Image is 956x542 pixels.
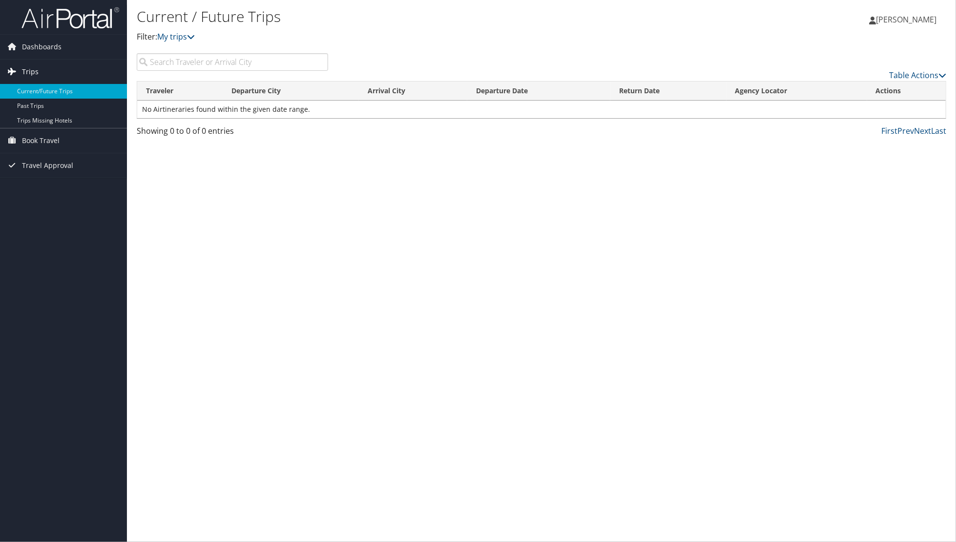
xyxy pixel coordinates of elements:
p: Filter: [137,31,676,43]
td: No Airtineraries found within the given date range. [137,101,946,118]
span: [PERSON_NAME] [876,14,936,25]
a: My trips [157,31,195,42]
th: Arrival City: activate to sort column ascending [359,82,467,101]
th: Departure Date: activate to sort column descending [467,82,610,101]
input: Search Traveler or Arrival City [137,53,328,71]
a: Prev [897,125,914,136]
span: Dashboards [22,35,62,59]
span: Book Travel [22,128,60,153]
th: Actions [867,82,946,101]
th: Departure City: activate to sort column ascending [223,82,359,101]
th: Return Date: activate to sort column ascending [610,82,727,101]
img: airportal-logo.png [21,6,119,29]
a: Next [914,125,931,136]
th: Traveler: activate to sort column ascending [137,82,223,101]
a: Table Actions [889,70,946,81]
span: Trips [22,60,39,84]
a: First [881,125,897,136]
a: [PERSON_NAME] [869,5,946,34]
a: Last [931,125,946,136]
th: Agency Locator: activate to sort column ascending [727,82,867,101]
h1: Current / Future Trips [137,6,676,27]
div: Showing 0 to 0 of 0 entries [137,125,328,142]
span: Travel Approval [22,153,73,178]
